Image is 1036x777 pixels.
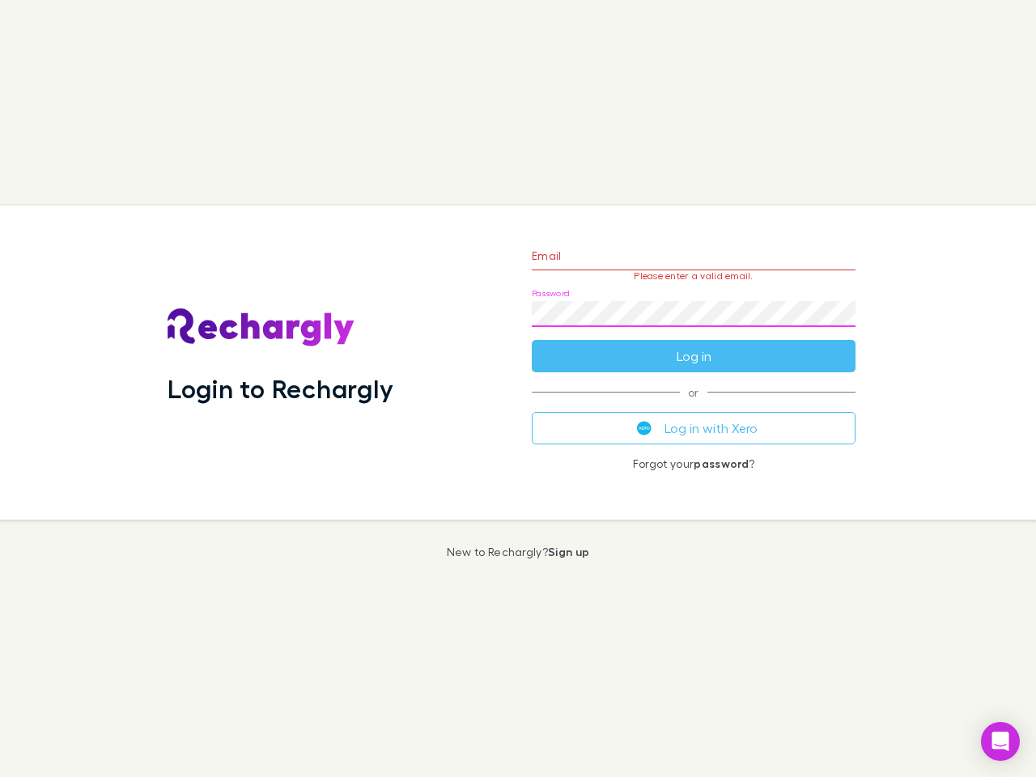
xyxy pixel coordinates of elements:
[168,308,355,347] img: Rechargly's Logo
[168,373,393,404] h1: Login to Rechargly
[694,456,749,470] a: password
[981,722,1020,761] div: Open Intercom Messenger
[532,287,570,299] label: Password
[548,545,589,558] a: Sign up
[532,270,856,282] p: Please enter a valid email.
[447,546,590,558] p: New to Rechargly?
[532,392,856,393] span: or
[532,457,856,470] p: Forgot your ?
[637,421,652,435] img: Xero's logo
[532,412,856,444] button: Log in with Xero
[532,340,856,372] button: Log in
